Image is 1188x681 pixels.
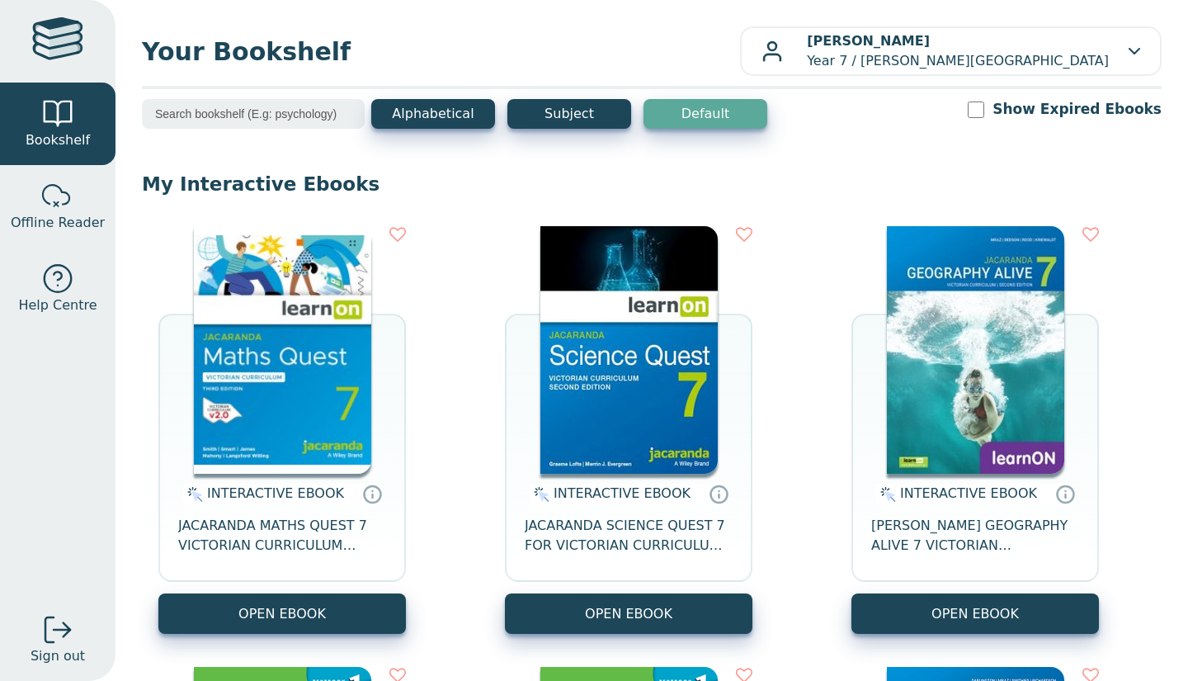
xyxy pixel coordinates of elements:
[875,485,896,504] img: interactive.svg
[158,594,406,634] button: OPEN EBOOK
[529,485,549,504] img: interactive.svg
[142,33,740,70] span: Your Bookshelf
[11,213,105,233] span: Offline Reader
[178,516,386,556] span: JACARANDA MATHS QUEST 7 VICTORIAN CURRICULUM LEARNON EBOOK 3E
[194,226,371,474] img: b87b3e28-4171-4aeb-a345-7fa4fe4e6e25.jpg
[182,485,203,504] img: interactive.svg
[540,226,718,474] img: 329c5ec2-5188-ea11-a992-0272d098c78b.jpg
[31,646,85,666] span: Sign out
[740,26,1162,76] button: [PERSON_NAME]Year 7 / [PERSON_NAME][GEOGRAPHIC_DATA]
[142,172,1162,196] p: My Interactive Ebooks
[507,99,631,129] button: Subject
[709,484,728,504] a: Interactive eBooks are accessed online via the publisher’s portal. They contain interactive resou...
[142,99,365,129] input: Search bookshelf (E.g: psychology)
[18,296,97,315] span: Help Centre
[851,594,1099,634] button: OPEN EBOOK
[900,485,1037,501] span: INTERACTIVE EBOOK
[525,516,733,556] span: JACARANDA SCIENCE QUEST 7 FOR VICTORIAN CURRICULUM LEARNON 2E EBOOK
[992,99,1162,120] label: Show Expired Ebooks
[26,130,90,150] span: Bookshelf
[371,99,495,129] button: Alphabetical
[505,594,752,634] button: OPEN EBOOK
[643,99,767,129] button: Default
[207,485,344,501] span: INTERACTIVE EBOOK
[807,33,930,49] b: [PERSON_NAME]
[554,485,691,501] span: INTERACTIVE EBOOK
[1055,484,1075,504] a: Interactive eBooks are accessed online via the publisher’s portal. They contain interactive resou...
[807,31,1109,71] p: Year 7 / [PERSON_NAME][GEOGRAPHIC_DATA]
[871,516,1079,556] span: [PERSON_NAME] GEOGRAPHY ALIVE 7 VICTORIAN CURRICULUM LEARNON EBOOK 2E
[887,226,1064,474] img: cc9fd0c4-7e91-e911-a97e-0272d098c78b.jpg
[362,484,382,504] a: Interactive eBooks are accessed online via the publisher’s portal. They contain interactive resou...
